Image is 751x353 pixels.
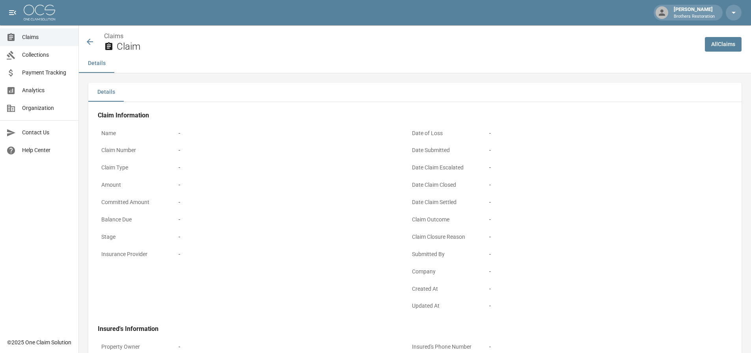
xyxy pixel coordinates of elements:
[98,143,169,158] p: Claim Number
[408,177,479,193] p: Date Claim Closed
[489,198,706,206] div: -
[179,129,395,137] div: -
[22,33,72,41] span: Claims
[179,233,395,241] div: -
[408,143,479,158] p: Date Submitted
[22,86,72,95] span: Analytics
[489,146,706,154] div: -
[104,32,123,40] a: Claims
[98,325,710,333] h4: Insured's Information
[489,268,706,276] div: -
[104,32,699,41] nav: breadcrumb
[79,54,114,73] button: Details
[489,216,706,224] div: -
[408,247,479,262] p: Submitted By
[489,343,706,351] div: -
[179,343,395,351] div: -
[7,338,71,346] div: © 2025 One Claim Solution
[98,212,169,227] p: Balance Due
[88,83,124,102] button: Details
[408,229,479,245] p: Claim Closure Reason
[674,13,715,20] p: Brothers Restoration
[179,181,395,189] div: -
[179,216,395,224] div: -
[489,181,706,189] div: -
[408,126,479,141] p: Date of Loss
[489,129,706,137] div: -
[98,195,169,210] p: Committed Amount
[489,250,706,258] div: -
[22,104,72,112] span: Organization
[489,285,706,293] div: -
[117,41,699,52] h2: Claim
[88,83,742,102] div: details tabs
[179,163,395,172] div: -
[98,229,169,245] p: Stage
[408,195,479,210] p: Date Claim Settled
[705,37,742,52] a: AllClaims
[489,302,706,310] div: -
[179,250,395,258] div: -
[408,160,479,175] p: Date Claim Escalated
[22,128,72,137] span: Contact Us
[489,163,706,172] div: -
[98,160,169,175] p: Claim Type
[179,198,395,206] div: -
[179,146,395,154] div: -
[24,5,55,20] img: ocs-logo-white-transparent.png
[22,51,72,59] span: Collections
[408,264,479,279] p: Company
[489,233,706,241] div: -
[671,6,718,20] div: [PERSON_NAME]
[98,126,169,141] p: Name
[408,298,479,314] p: Updated At
[408,281,479,297] p: Created At
[22,69,72,77] span: Payment Tracking
[98,111,710,119] h4: Claim Information
[98,177,169,193] p: Amount
[98,247,169,262] p: Insurance Provider
[79,54,751,73] div: anchor tabs
[5,5,20,20] button: open drawer
[408,212,479,227] p: Claim Outcome
[22,146,72,154] span: Help Center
